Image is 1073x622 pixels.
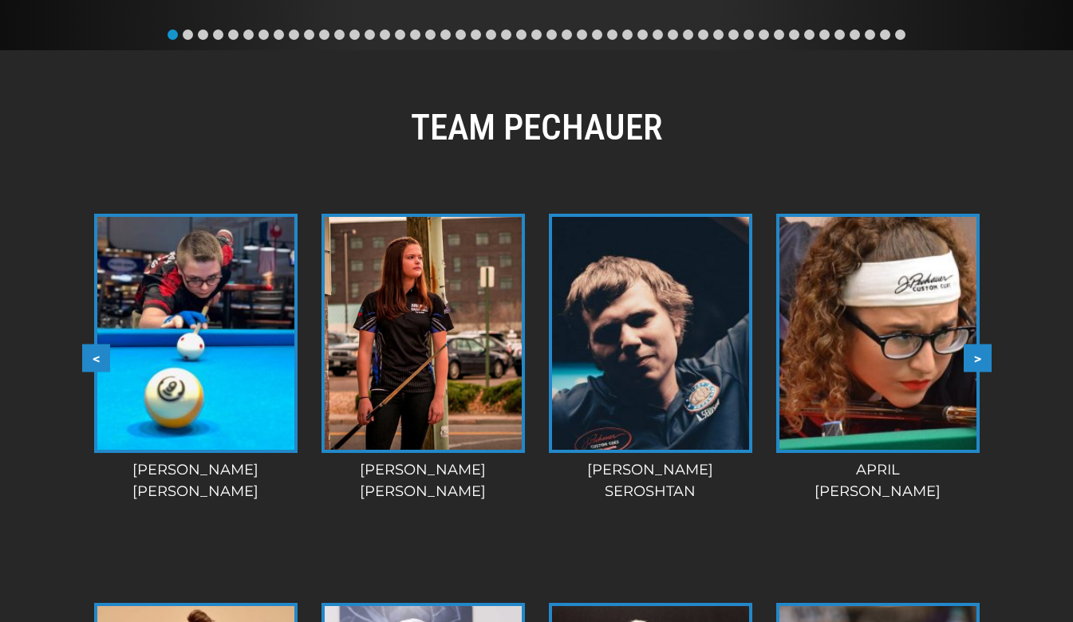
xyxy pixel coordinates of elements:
div: Carousel Navigation [82,344,992,372]
div: [PERSON_NAME] Seroshtan [543,459,758,502]
img: alex-bryant-225x320.jpg [97,217,294,450]
img: April-225x320.jpg [779,217,976,450]
h2: TEAM PECHAUER [82,106,992,149]
button: < [82,344,110,372]
div: April [PERSON_NAME] [771,459,985,502]
a: [PERSON_NAME][PERSON_NAME] [316,214,531,502]
button: > [964,344,992,372]
a: April[PERSON_NAME] [771,214,985,502]
a: [PERSON_NAME][PERSON_NAME] [89,214,303,502]
div: [PERSON_NAME] [PERSON_NAME] [89,459,303,502]
a: [PERSON_NAME]Seroshtan [543,214,758,502]
img: andrei-1-225x320.jpg [552,217,749,450]
div: [PERSON_NAME] [PERSON_NAME] [316,459,531,502]
img: amanda-c-1-e1555337534391.jpg [325,217,522,450]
